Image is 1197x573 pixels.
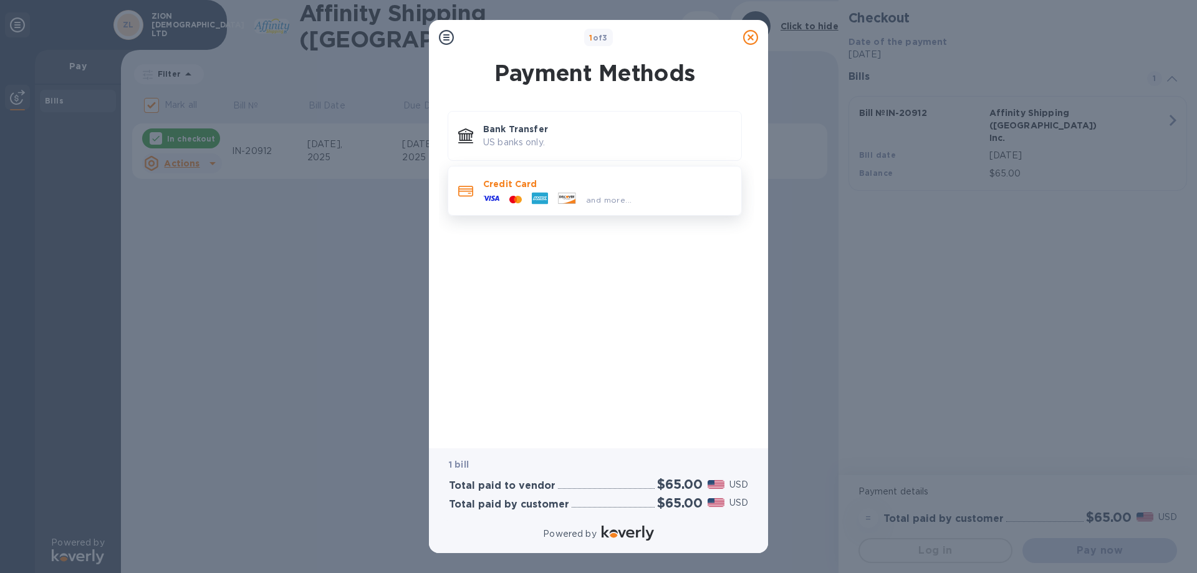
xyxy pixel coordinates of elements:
[729,478,748,491] p: USD
[449,480,555,492] h3: Total paid to vendor
[543,527,596,541] p: Powered by
[708,480,724,489] img: USD
[708,498,724,507] img: USD
[657,476,703,492] h2: $65.00
[483,178,731,190] p: Credit Card
[449,499,569,511] h3: Total paid by customer
[449,460,469,469] b: 1 bill
[602,526,654,541] img: Logo
[657,495,703,511] h2: $65.00
[586,195,632,205] span: and more...
[483,123,731,135] p: Bank Transfer
[729,496,748,509] p: USD
[589,33,592,42] span: 1
[445,60,744,86] h1: Payment Methods
[483,136,731,149] p: US banks only.
[589,33,608,42] b: of 3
